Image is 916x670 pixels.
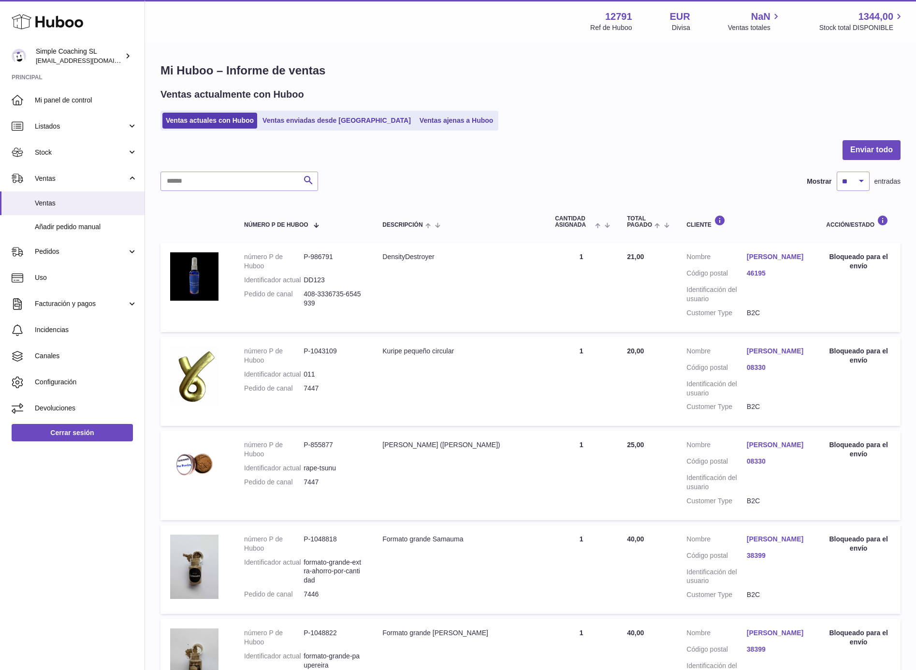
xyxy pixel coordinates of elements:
[627,253,644,261] span: 21,00
[747,308,807,318] dd: B2C
[244,558,304,585] dt: Identificador actual
[162,113,257,129] a: Ventas actuales con Huboo
[244,222,308,228] span: número P de Huboo
[826,628,891,647] div: Bloqueado para el envío
[12,49,26,63] img: info@simplecoaching.es
[244,535,304,553] dt: número P de Huboo
[244,652,304,670] dt: Identificador actual
[747,628,807,638] a: [PERSON_NAME]
[170,535,218,599] img: PXL_20250529_115148764-scaled.jpg
[686,252,746,264] dt: Nombre
[590,23,632,32] div: Ref de Huboo
[244,384,304,393] dt: Pedido de canal
[244,464,304,473] dt: Identificador actual
[627,535,644,543] span: 40,00
[35,299,127,308] span: Facturación y pagos
[382,535,536,544] div: Formato grande Samauma
[670,10,690,23] strong: EUR
[819,23,904,32] span: Stock total DISPONIBLE
[747,363,807,372] a: 08330
[819,10,904,32] a: 1344,00 Stock total DISPONIBLE
[807,177,831,186] label: Mostrar
[382,222,422,228] span: Descripción
[728,10,782,32] a: NaN Ventas totales
[382,347,536,356] div: Kuripe pequeño circular
[304,440,363,459] dd: P-855877
[35,222,137,232] span: Añadir pedido manual
[304,370,363,379] dd: 011
[35,325,137,335] span: Incidencias
[686,645,746,656] dt: Código postal
[747,457,807,466] a: 08330
[304,590,363,599] dd: 7446
[686,379,746,398] dt: Identificación del usuario
[826,440,891,459] div: Bloqueado para el envío
[35,247,127,256] span: Pedidos
[35,404,137,413] span: Devoluciones
[686,347,746,358] dt: Nombre
[686,535,746,546] dt: Nombre
[686,285,746,304] dt: Identificación del usuario
[826,215,891,228] div: Acción/Estado
[160,63,901,78] h1: Mi Huboo – Informe de ventas
[686,590,746,599] dt: Customer Type
[747,347,807,356] a: [PERSON_NAME]
[35,96,137,105] span: Mi panel de control
[35,351,137,361] span: Canales
[747,551,807,560] a: 38399
[627,441,644,449] span: 25,00
[304,290,363,308] dd: 408-3336735-6545939
[686,402,746,411] dt: Customer Type
[244,440,304,459] dt: número P de Huboo
[160,88,304,101] h2: Ventas actualmente con Huboo
[382,252,536,262] div: DensityDestroyer
[304,464,363,473] dd: rape-tsunu
[627,216,652,228] span: Total pagado
[244,478,304,487] dt: Pedido de canal
[686,473,746,492] dt: Identificación del usuario
[545,431,617,520] td: 1
[36,47,123,65] div: Simple Coaching SL
[35,122,127,131] span: Listados
[304,478,363,487] dd: 7447
[826,252,891,271] div: Bloqueado para el envío
[170,347,218,406] img: 1746005007.png
[304,558,363,585] dd: formato-grande-extra-ahorro-por-cantidad
[627,347,644,355] span: 20,00
[170,440,218,489] img: rape-pau-pereira.jpg
[858,10,893,23] span: 1344,00
[747,645,807,654] a: 38399
[843,140,901,160] button: Enviar todo
[728,23,782,32] span: Ventas totales
[686,308,746,318] dt: Customer Type
[304,652,363,670] dd: formato-grande-paupereira
[382,440,536,450] div: [PERSON_NAME] ([PERSON_NAME])
[244,628,304,647] dt: número P de Huboo
[35,273,137,282] span: Uso
[304,535,363,553] dd: P-1048818
[627,629,644,637] span: 40,00
[12,424,133,441] a: Cerrar sesión
[244,276,304,285] dt: Identificador actual
[672,23,690,32] div: Divisa
[244,347,304,365] dt: número P de Huboo
[686,551,746,563] dt: Código postal
[304,384,363,393] dd: 7447
[686,457,746,468] dt: Código postal
[686,496,746,506] dt: Customer Type
[304,347,363,365] dd: P-1043109
[747,402,807,411] dd: B2C
[747,590,807,599] dd: B2C
[35,378,137,387] span: Configuración
[35,148,127,157] span: Stock
[244,590,304,599] dt: Pedido de canal
[555,216,593,228] span: Cantidad ASIGNADA
[686,628,746,640] dt: Nombre
[416,113,497,129] a: Ventas ajenas a Huboo
[686,215,807,228] div: Cliente
[36,57,142,64] span: [EMAIL_ADDRESS][DOMAIN_NAME]
[35,174,127,183] span: Ventas
[545,243,617,332] td: 1
[259,113,414,129] a: Ventas enviadas desde [GEOGRAPHIC_DATA]
[686,269,746,280] dt: Código postal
